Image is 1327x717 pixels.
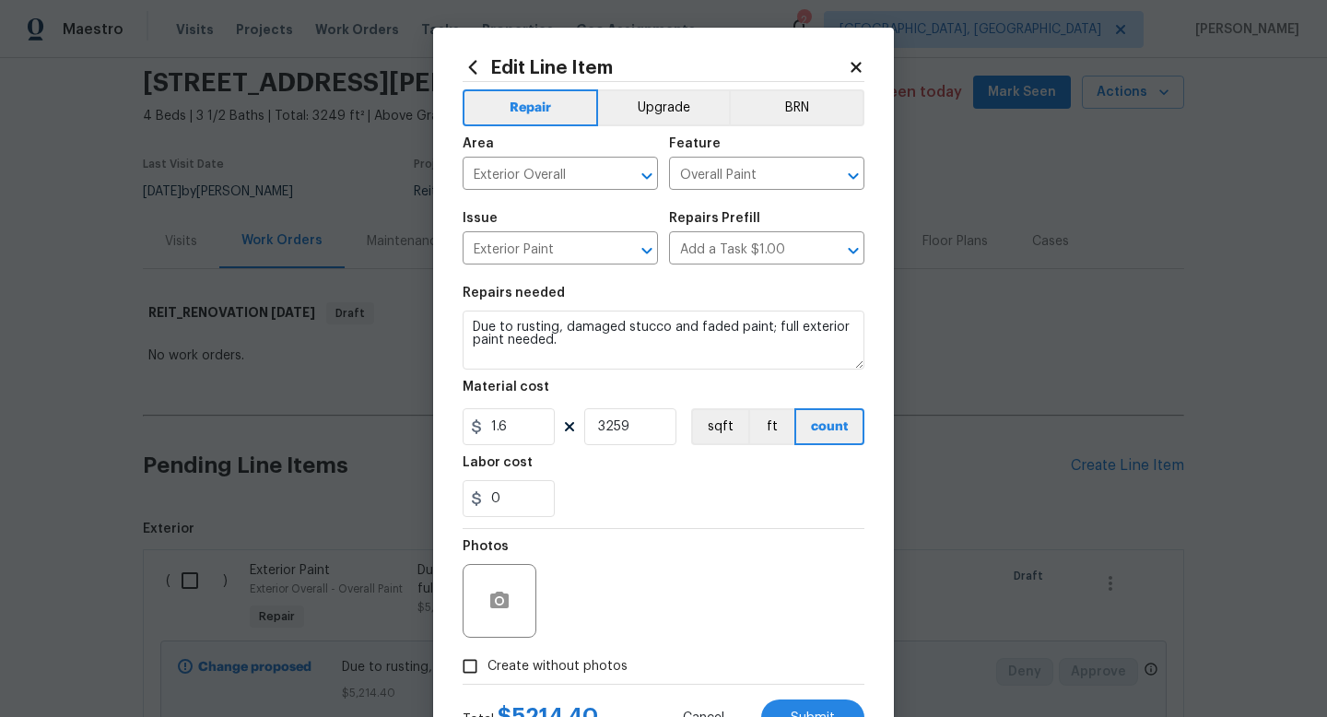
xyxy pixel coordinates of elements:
[729,89,864,126] button: BRN
[840,163,866,189] button: Open
[669,212,760,225] h5: Repairs Prefill
[598,89,730,126] button: Upgrade
[463,311,864,370] textarea: Due to rusting, damaged stucco and faded paint; full exterior paint needed.
[634,163,660,189] button: Open
[463,89,598,126] button: Repair
[691,408,748,445] button: sqft
[487,657,628,676] span: Create without photos
[463,287,565,300] h5: Repairs needed
[669,137,721,150] h5: Feature
[463,456,533,469] h5: Labor cost
[463,137,494,150] h5: Area
[463,381,549,394] h5: Material cost
[634,238,660,264] button: Open
[840,238,866,264] button: Open
[794,408,864,445] button: count
[463,57,848,77] h2: Edit Line Item
[748,408,794,445] button: ft
[463,212,498,225] h5: Issue
[463,540,509,553] h5: Photos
